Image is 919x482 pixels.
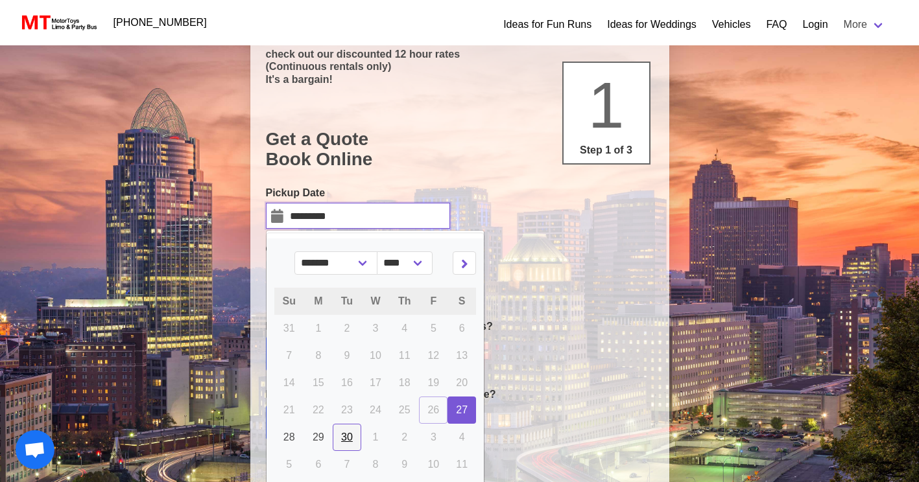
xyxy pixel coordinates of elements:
span: 25 [399,404,411,415]
span: 10 [427,459,439,470]
span: 22 [313,404,324,415]
span: 5 [286,459,292,470]
span: 13 [456,350,468,361]
span: 17 [370,377,381,388]
span: 7 [344,459,350,470]
span: 14 [283,377,295,388]
span: 20 [456,377,468,388]
span: 4 [401,323,407,334]
span: 10 [370,350,381,361]
span: 2 [344,323,350,334]
span: F [430,295,436,306]
span: 8 [315,350,321,361]
a: Login [802,17,828,32]
span: 15 [313,377,324,388]
span: 5 [431,323,436,334]
a: FAQ [766,17,787,32]
p: (Continuous rentals only) [266,60,654,73]
span: 1 [588,69,625,141]
span: 9 [401,459,407,470]
h1: Get a Quote Book Online [266,129,654,170]
span: Tu [341,295,353,306]
a: 29 [304,424,333,451]
span: 16 [341,377,353,388]
a: More [836,12,893,38]
span: 28 [283,431,295,442]
span: 21 [283,404,295,415]
span: 12 [427,350,439,361]
span: 26 [427,404,439,415]
span: 1 [373,431,379,442]
span: 11 [399,350,411,361]
a: 28 [274,424,304,451]
span: 3 [431,431,436,442]
a: Ideas for Weddings [607,17,697,32]
img: MotorToys Logo [18,14,98,32]
p: check out our discounted 12 hour rates [266,48,654,60]
a: 30 [333,424,361,451]
span: 7 [286,350,292,361]
p: It's a bargain! [266,73,654,86]
span: 9 [344,350,350,361]
span: 11 [456,459,468,470]
span: 6 [459,323,465,334]
span: 29 [313,431,324,442]
a: Vehicles [712,17,751,32]
label: Pickup Date [266,185,450,201]
a: 27 [448,396,476,424]
span: 19 [427,377,439,388]
span: S [459,295,466,306]
span: 2 [401,431,407,442]
div: Open chat [16,430,54,469]
span: 6 [315,459,321,470]
span: 23 [341,404,353,415]
p: Step 1 of 3 [569,143,644,158]
span: 4 [459,431,465,442]
span: 3 [373,323,379,334]
span: 31 [283,323,295,334]
span: 1 [315,323,321,334]
span: 30 [341,431,353,442]
span: 8 [373,459,379,470]
span: 27 [456,404,468,415]
span: M [314,295,322,306]
span: 18 [399,377,411,388]
span: 24 [370,404,381,415]
span: Su [283,295,296,306]
span: W [370,295,380,306]
a: [PHONE_NUMBER] [106,10,215,36]
a: Ideas for Fun Runs [503,17,591,32]
span: Th [398,295,411,306]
